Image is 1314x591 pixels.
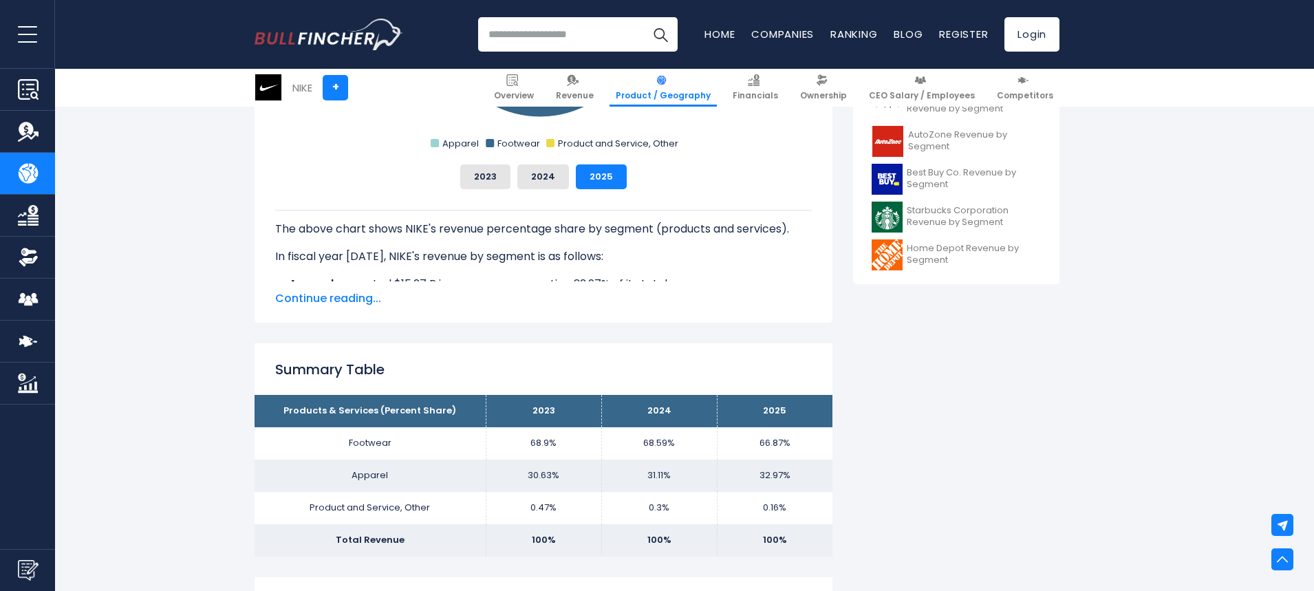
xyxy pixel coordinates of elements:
[486,395,601,427] th: 2023
[830,27,877,41] a: Ranking
[863,236,1049,274] a: Home Depot Revenue by Segment
[863,69,981,107] a: CEO Salary / Employees
[292,80,312,96] div: NIKE
[907,205,1041,228] span: Starbucks Corporation Revenue by Segment
[486,492,601,524] td: 0.47%
[717,492,832,524] td: 0.16%
[275,248,812,265] p: In fiscal year [DATE], NIKE's revenue by segment is as follows:
[442,137,479,150] text: Apparel
[255,74,281,100] img: NKE logo
[717,460,832,492] td: 32.97%
[255,19,403,50] img: Bullfincher logo
[289,276,334,292] b: Apparel
[869,90,975,101] span: CEO Salary / Employees
[939,27,988,41] a: Register
[576,164,627,189] button: 2025
[275,210,812,408] div: The for NIKE is the Footwear, which represents 66.87% of its total revenue. The for NIKE is the P...
[794,69,853,107] a: Ownership
[275,276,812,292] li: generated $15.27 B in revenue, representing 32.97% of its total revenue.
[1004,17,1059,52] a: Login
[601,395,717,427] th: 2024
[800,90,847,101] span: Ownership
[991,69,1059,107] a: Competitors
[733,90,778,101] span: Financials
[717,427,832,460] td: 66.87%
[601,427,717,460] td: 68.59%
[255,460,486,492] td: Apparel
[488,69,540,107] a: Overview
[255,492,486,524] td: Product and Service, Other
[872,164,903,195] img: BBY logo
[601,460,717,492] td: 31.11%
[550,69,600,107] a: Revenue
[255,19,402,50] a: Go to homepage
[907,167,1041,191] span: Best Buy Co. Revenue by Segment
[643,17,678,52] button: Search
[556,90,594,101] span: Revenue
[872,126,904,157] img: AZO logo
[486,427,601,460] td: 68.9%
[872,202,903,233] img: SBUX logo
[486,460,601,492] td: 30.63%
[704,27,735,41] a: Home
[863,198,1049,236] a: Starbucks Corporation Revenue by Segment
[275,290,812,307] span: Continue reading...
[323,75,348,100] a: +
[717,395,832,427] th: 2025
[497,137,540,150] text: Footwear
[255,524,486,557] td: Total Revenue
[601,524,717,557] td: 100%
[726,69,784,107] a: Financials
[717,524,832,557] td: 100%
[863,160,1049,198] a: Best Buy Co. Revenue by Segment
[907,243,1041,266] span: Home Depot Revenue by Segment
[460,164,510,189] button: 2023
[908,129,1041,153] span: AutoZone Revenue by Segment
[997,90,1053,101] span: Competitors
[601,492,717,524] td: 0.3%
[872,239,903,270] img: HD logo
[894,27,923,41] a: Blog
[610,69,717,107] a: Product / Geography
[494,90,534,101] span: Overview
[751,27,814,41] a: Companies
[18,247,39,268] img: Ownership
[255,427,486,460] td: Footwear
[558,137,678,150] text: Product and Service, Other
[486,524,601,557] td: 100%
[907,92,1041,115] span: Hyatt Hotels Corporation Revenue by Segment
[275,359,812,380] h2: Summary Table
[616,90,711,101] span: Product / Geography
[275,221,812,237] p: The above chart shows NIKE's revenue percentage share by segment (products and services).
[517,164,569,189] button: 2024
[863,122,1049,160] a: AutoZone Revenue by Segment
[255,395,486,427] th: Products & Services (Percent Share)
